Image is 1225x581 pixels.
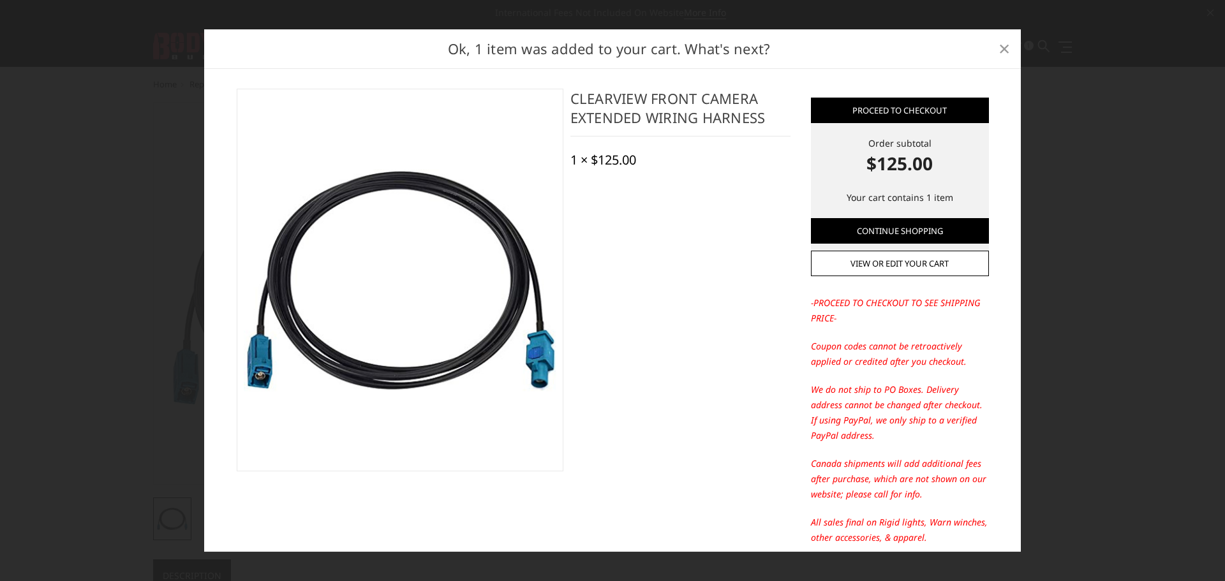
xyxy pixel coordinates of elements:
p: We do not ship to PO Boxes. Delivery address cannot be changed after checkout. If using PayPal, w... [811,382,989,443]
h4: ClearView Front Camera Extended Wiring Harness [570,89,791,136]
strong: $125.00 [811,150,989,177]
p: -PROCEED TO CHECKOUT TO SEE SHIPPING PRICE- [811,295,989,326]
div: 1 × $125.00 [570,152,636,168]
p: Coupon codes cannot be retroactively applied or credited after you checkout. [811,339,989,369]
div: Order subtotal [811,136,989,177]
span: × [999,34,1010,62]
p: Your cart contains 1 item [811,190,989,205]
h2: Ok, 1 item was added to your cart. What's next? [225,38,994,59]
a: View or edit your cart [811,251,989,276]
a: Continue Shopping [811,218,989,244]
img: ClearView Front Camera Extended Wiring Harness [244,169,556,391]
iframe: Chat Widget [1161,520,1225,581]
p: All sales final on Rigid lights, Warn winches, other accessories, & apparel. [811,515,989,545]
a: Close [994,38,1014,59]
a: Proceed to checkout [811,98,989,123]
p: Canada shipments will add additional fees after purchase, which are not shown on our website; ple... [811,456,989,502]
